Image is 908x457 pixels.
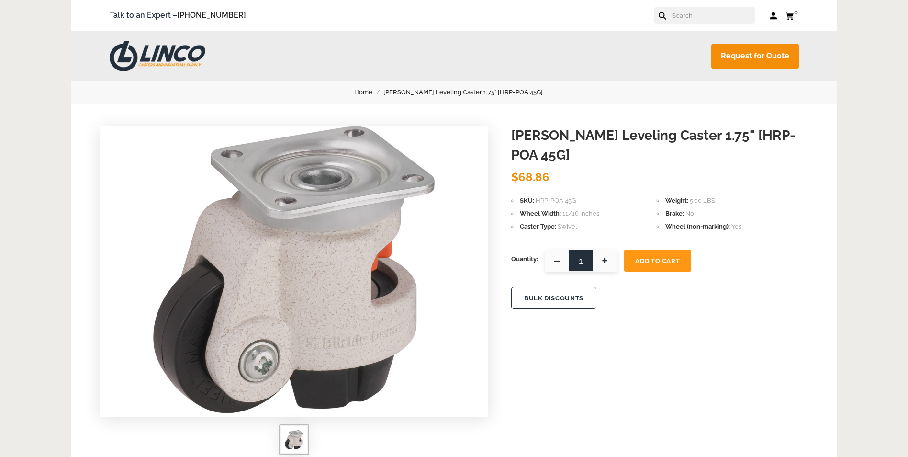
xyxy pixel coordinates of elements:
[110,41,205,71] img: LINCO CASTERS & INDUSTRIAL SUPPLY
[545,250,569,272] span: —
[511,126,808,165] h1: [PERSON_NAME] Leveling Caster 1.75" [HRP-POA 45G]
[794,9,798,16] span: 0
[520,210,561,217] span: Wheel Width
[511,250,538,269] span: Quantity
[770,11,778,21] a: Log in
[711,44,799,69] a: Request for Quote
[110,9,246,22] span: Talk to an Expert –
[354,87,383,98] a: Home
[153,126,435,413] img: Blickle Leveling Caster 1.75" [HRP-POA 45G]
[685,210,694,217] span: No
[511,287,596,309] button: BULK DISCOUNTS
[690,197,715,204] span: 5.00 LBS
[624,250,691,272] button: Add To Cart
[785,10,799,22] a: 0
[520,223,556,230] span: Caster Type
[285,430,303,449] img: Blickle Leveling Caster 1.75" [HRP-POA 45G]
[665,197,688,204] span: Weight
[731,223,741,230] span: Yes
[536,197,576,204] span: HRP-POA 45G
[558,223,577,230] span: Swivel
[665,210,684,217] span: Brake
[383,87,554,98] a: [PERSON_NAME] Leveling Caster 1.75" [HRP-POA 45G]
[665,223,730,230] span: Wheel (non-marking)
[635,257,680,264] span: Add To Cart
[562,210,599,217] span: 11/16 Inches
[177,11,246,20] a: [PHONE_NUMBER]
[520,197,534,204] span: SKU
[671,7,755,24] input: Search
[511,170,549,184] span: $68.86
[593,250,617,272] span: +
